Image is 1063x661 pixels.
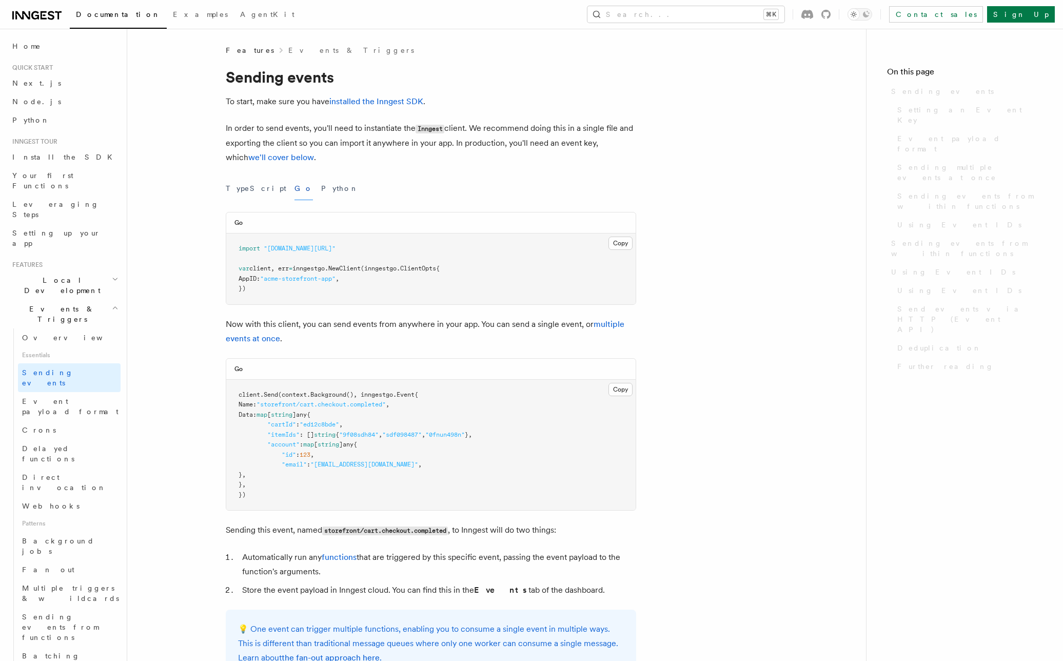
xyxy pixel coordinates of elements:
span: Overview [22,334,128,342]
a: Home [8,37,121,55]
a: installed the Inngest SDK [329,96,423,106]
span: Events & Triggers [8,304,112,324]
span: }, [239,471,246,478]
a: Documentation [70,3,167,29]
span: : [307,461,310,468]
a: functions [322,552,357,562]
a: Multiple triggers & wildcards [18,579,121,608]
h4: On this page [887,66,1042,82]
span: client. [239,391,264,398]
p: Sending this event, named , to Inngest will do two things: [226,523,636,538]
span: (inngestgo.ClientOpts{ [361,265,440,272]
a: Sending events from within functions [887,234,1042,263]
a: Fan out [18,560,121,579]
span: Python [12,116,50,124]
span: Home [12,41,41,51]
li: Store the event payload in Inngest cloud. You can find this in the tab of the dashboard. [239,583,636,597]
span: = [289,265,292,272]
span: Node.js [12,98,61,106]
span: Crons [22,426,56,434]
span: ]any{ [292,411,310,418]
span: Install the SDK [12,153,119,161]
span: Using Event IDs [897,220,1021,230]
span: var [239,265,249,272]
span: Sending events [891,86,994,96]
span: (), inngestgo.Event{ [346,391,418,398]
h1: Sending events [226,68,636,86]
span: string [314,431,336,438]
li: Automatically run any that are triggered by this specific event, passing the event payload to the... [239,550,636,579]
span: Leveraging Steps [12,200,99,219]
kbd: ⌘K [764,9,778,20]
a: Node.js [8,92,121,111]
span: (context. [278,391,310,398]
a: multiple events at once [226,319,624,343]
a: Event payload format [18,392,121,421]
span: Essentials [18,347,121,363]
span: "account" [267,441,300,448]
span: Quick start [8,64,53,72]
a: Using Event IDs [893,281,1042,300]
span: Event payload format [22,397,119,416]
button: Python [321,177,359,200]
span: }) [239,285,246,292]
span: Further reading [897,361,994,372]
span: Send [264,391,278,398]
h3: Go [234,219,243,227]
span: [ [267,411,271,418]
span: NewClient [328,265,361,272]
span: Using Event IDs [891,267,1015,277]
span: Delayed functions [22,444,74,463]
a: Contact sales [889,6,983,23]
span: Next.js [12,79,61,87]
span: Deduplication [897,343,981,353]
span: Your first Functions [12,171,73,190]
span: Fan out [22,566,74,574]
span: : [296,421,300,428]
a: Examples [167,3,234,28]
a: Webhooks [18,497,121,515]
button: Events & Triggers [8,300,121,328]
p: In order to send events, you'll need to instantiate the client. We recommend doing this in a sing... [226,121,636,165]
p: To start, make sure you have . [226,94,636,109]
p: Now with this client, you can send events from anywhere in your app. You can send a single event,... [226,317,636,346]
span: , [336,275,339,282]
a: Leveraging Steps [8,195,121,224]
span: map [257,411,267,418]
a: Event payload format [893,129,1042,158]
span: }) [239,491,246,498]
a: Direct invocation [18,468,121,497]
span: client, err [249,265,289,272]
a: Sending events from functions [18,608,121,647]
a: Using Event IDs [887,263,1042,281]
span: AgentKit [240,10,294,18]
button: Local Development [8,271,121,300]
span: Features [8,261,43,269]
span: , [386,401,389,408]
button: TypeScript [226,177,286,200]
span: : [300,441,303,448]
span: }, [239,481,246,488]
span: }, [465,431,472,438]
a: Your first Functions [8,166,121,195]
span: 123 [300,451,310,458]
span: "itemIds" [267,431,300,438]
a: Sending events [18,363,121,392]
span: "sdf098487" [382,431,422,438]
button: Go [294,177,313,200]
span: [ [314,441,318,448]
span: Sending events [22,368,73,387]
span: Patterns [18,515,121,532]
span: Inngest tour [8,138,57,146]
a: Install the SDK [8,148,121,166]
span: Data: [239,411,257,418]
span: : [296,451,300,458]
a: Sending events from within functions [893,187,1042,216]
span: , [418,461,422,468]
span: Sending multiple events at once [897,162,1042,183]
span: Using Event IDs [897,285,1021,296]
span: Setting an Event Key [897,105,1042,125]
a: Python [8,111,121,129]
span: "cartId" [267,421,296,428]
span: AppID: [239,275,260,282]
